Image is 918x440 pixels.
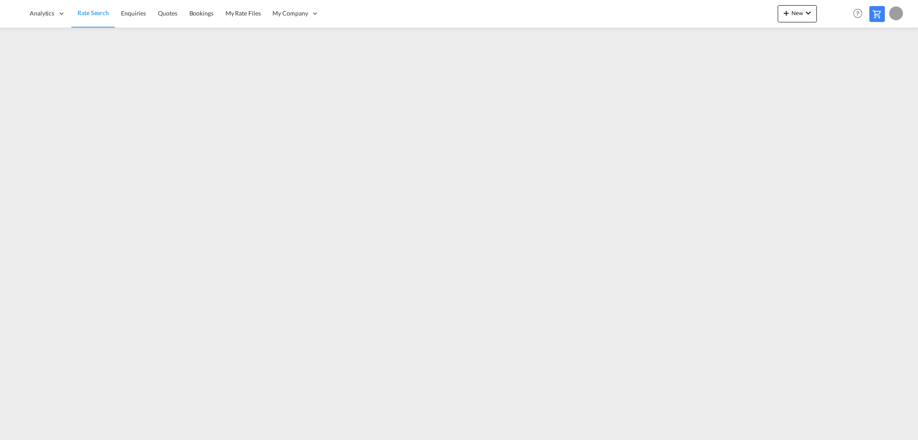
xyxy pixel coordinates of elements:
div: Help [850,6,869,22]
span: Analytics [30,9,54,18]
button: icon-plus 400-fgNewicon-chevron-down [778,5,817,22]
span: Bookings [189,9,213,17]
span: Quotes [158,9,177,17]
span: My Company [272,9,308,18]
span: New [781,9,813,16]
span: Rate Search [77,9,109,16]
span: My Rate Files [226,9,261,17]
span: Enquiries [121,9,146,17]
span: Help [850,6,865,21]
md-icon: icon-chevron-down [803,8,813,18]
md-icon: icon-plus 400-fg [781,8,791,18]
